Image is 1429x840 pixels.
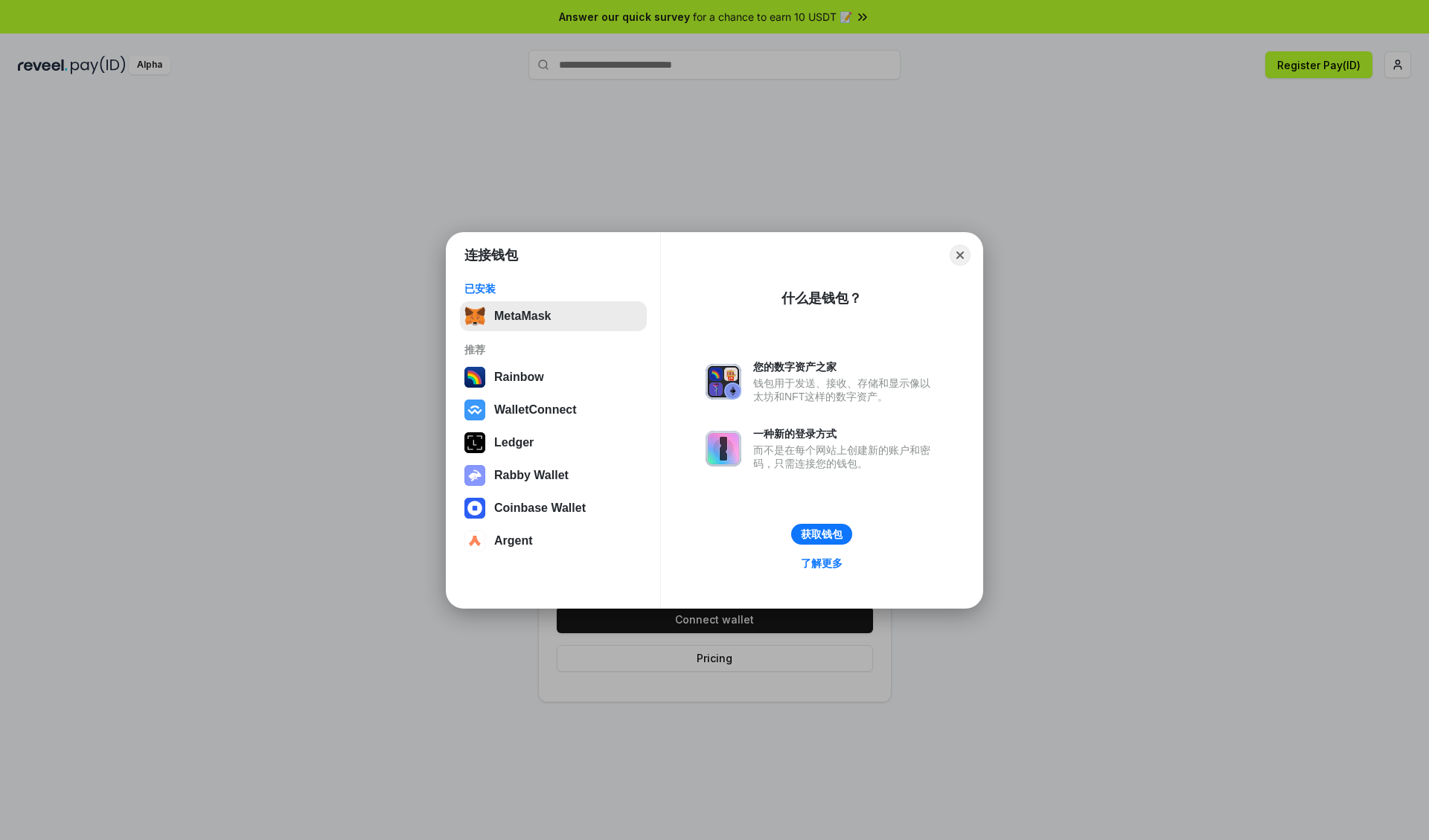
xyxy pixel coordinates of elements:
[791,524,852,545] button: 获取钱包
[464,465,485,486] img: svg+xml,%3Csvg%20xmlns%3D%22http%3A%2F%2Fwww.w3.org%2F2000%2Fsvg%22%20fill%3D%22none%22%20viewBox...
[706,364,741,400] img: svg+xml,%3Csvg%20xmlns%3D%22http%3A%2F%2Fwww.w3.org%2F2000%2Fsvg%22%20fill%3D%22none%22%20viewBox...
[460,395,647,425] button: WalletConnect
[464,282,642,295] div: 已安装
[464,367,485,388] img: svg+xml,%3Csvg%20width%3D%22120%22%20height%3D%22120%22%20viewBox%3D%220%200%20120%20120%22%20fil...
[494,310,551,323] div: MetaMask
[950,245,971,266] button: Close
[464,343,642,356] div: 推荐
[753,360,938,373] div: 您的数字资产之家
[460,461,647,490] button: Rabby Wallet
[460,526,647,556] button: Argent
[781,289,862,307] div: 什么是钱包？
[464,530,485,551] img: svg+xml,%3Csvg%20width%3D%2228%22%20height%3D%2228%22%20viewBox%3D%220%200%2028%2028%22%20fill%3D...
[753,376,938,403] div: 钱包用于发送、接收、存储和显示像以太坊和NFT这样的数字资产。
[460,362,647,392] button: Rainbow
[464,498,485,519] img: svg+xml,%3Csvg%20width%3D%2228%22%20height%3D%2228%22%20viewBox%3D%220%200%2028%2028%22%20fill%3D...
[753,443,938,470] div: 而不是在每个网站上创建新的账户和密码，只需连接您的钱包。
[464,432,485,453] img: svg+xml,%3Csvg%20xmlns%3D%22http%3A%2F%2Fwww.w3.org%2F2000%2Fsvg%22%20width%3D%2228%22%20height%3...
[753,427,938,440] div: 一种新的登录方式
[460,301,647,331] button: MetaMask
[801,528,843,541] div: 获取钱包
[464,400,485,420] img: svg+xml,%3Csvg%20width%3D%2228%22%20height%3D%2228%22%20viewBox%3D%220%200%2028%2028%22%20fill%3D...
[494,371,544,384] div: Rainbow
[706,431,741,467] img: svg+xml,%3Csvg%20xmlns%3D%22http%3A%2F%2Fwww.w3.org%2F2000%2Fsvg%22%20fill%3D%22none%22%20viewBox...
[460,428,647,458] button: Ledger
[494,469,569,482] div: Rabby Wallet
[494,534,533,548] div: Argent
[460,493,647,523] button: Coinbase Wallet
[494,501,586,515] div: Coinbase Wallet
[792,554,851,573] a: 了解更多
[494,436,534,449] div: Ledger
[494,403,577,417] div: WalletConnect
[801,557,843,570] div: 了解更多
[464,306,485,327] img: svg+xml,%3Csvg%20fill%3D%22none%22%20height%3D%2233%22%20viewBox%3D%220%200%2035%2033%22%20width%...
[464,246,518,264] h1: 连接钱包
